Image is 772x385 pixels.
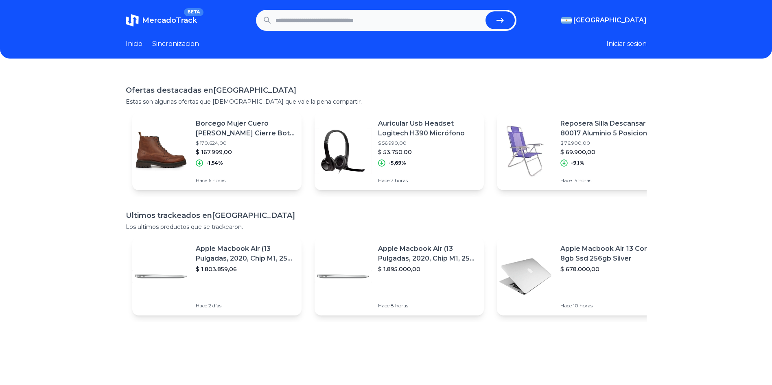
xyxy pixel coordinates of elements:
p: Hace 6 horas [196,177,295,184]
p: Apple Macbook Air (13 Pulgadas, 2020, Chip M1, 256 Gb De Ssd, 8 Gb De Ram) - Plata [378,244,477,263]
p: Hace 8 horas [378,302,477,309]
img: Argentina [561,17,572,24]
img: Featured image [132,123,189,180]
p: $ 678.000,00 [560,265,660,273]
p: $ 170.624,00 [196,140,295,146]
a: Featured imageApple Macbook Air (13 Pulgadas, 2020, Chip M1, 256 Gb De Ssd, 8 Gb De Ram) - Plata$... [315,237,484,315]
p: Los ultimos productos que se trackearon. [126,223,647,231]
p: $ 76.900,00 [560,140,660,146]
span: BETA [184,8,203,16]
span: [GEOGRAPHIC_DATA] [573,15,647,25]
button: Iniciar sesion [606,39,647,49]
p: Hace 2 días [196,302,295,309]
p: $ 167.999,00 [196,148,295,156]
p: Hace 7 horas [378,177,477,184]
a: Featured imageApple Macbook Air (13 Pulgadas, 2020, Chip M1, 256 Gb De Ssd, 8 Gb De Ram) - Plata$... [132,237,302,315]
a: MercadoTrackBETA [126,14,197,27]
img: Featured image [497,123,554,180]
p: Auricular Usb Headset Logitech H390 Micrófono [378,119,477,138]
p: $ 56.990,00 [378,140,477,146]
h1: Ultimos trackeados en [GEOGRAPHIC_DATA] [126,210,647,221]
p: $ 1.895.000,00 [378,265,477,273]
span: MercadoTrack [142,16,197,25]
a: Featured imageAuricular Usb Headset Logitech H390 Micrófono$ 56.990,00$ 53.750,00-5,69%Hace 7 horas [315,112,484,190]
p: Hace 15 horas [560,177,660,184]
p: $ 1.803.859,06 [196,265,295,273]
p: -1,54% [206,160,223,166]
p: Apple Macbook Air 13 Core I5 8gb Ssd 256gb Silver [560,244,660,263]
img: Featured image [497,248,554,305]
p: Apple Macbook Air (13 Pulgadas, 2020, Chip M1, 256 Gb De Ssd, 8 Gb De Ram) - Plata [196,244,295,263]
p: Borcego Mujer Cuero [PERSON_NAME] Cierre Bota Botineta Mcbo24954 [196,119,295,138]
p: $ 69.900,00 [560,148,660,156]
p: -5,69% [389,160,406,166]
img: MercadoTrack [126,14,139,27]
h1: Ofertas destacadas en [GEOGRAPHIC_DATA] [126,85,647,96]
a: Featured imageReposera Silla Descansar 80017 Aluminio 5 Posiciones$ 76.900,00$ 69.900,00-9,1%Hace... [497,112,666,190]
a: Featured imageApple Macbook Air 13 Core I5 8gb Ssd 256gb Silver$ 678.000,00Hace 10 horas [497,237,666,315]
p: Estas son algunas ofertas que [DEMOGRAPHIC_DATA] que vale la pena compartir. [126,98,647,106]
p: -9,1% [571,160,584,166]
button: [GEOGRAPHIC_DATA] [561,15,647,25]
p: $ 53.750,00 [378,148,477,156]
a: Featured imageBorcego Mujer Cuero [PERSON_NAME] Cierre Bota Botineta Mcbo24954$ 170.624,00$ 167.9... [132,112,302,190]
img: Featured image [132,248,189,305]
a: Sincronizacion [152,39,199,49]
img: Featured image [315,123,372,180]
a: Inicio [126,39,142,49]
p: Hace 10 horas [560,302,660,309]
img: Featured image [315,248,372,305]
p: Reposera Silla Descansar 80017 Aluminio 5 Posiciones [560,119,660,138]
